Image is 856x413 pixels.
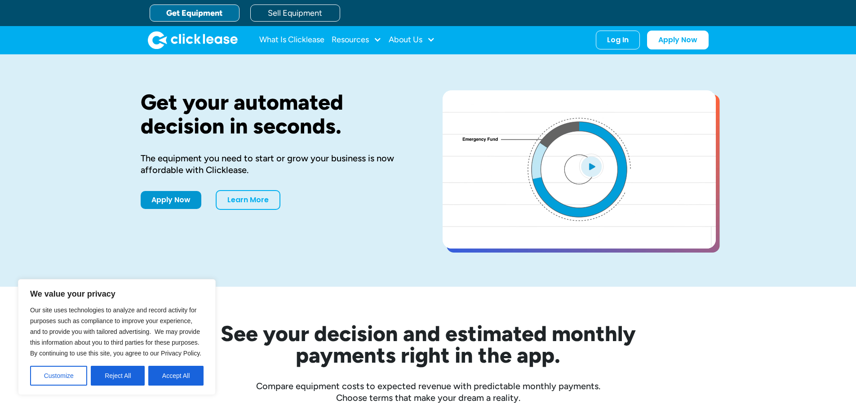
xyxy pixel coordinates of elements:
[389,31,435,49] div: About Us
[607,36,629,44] div: Log In
[259,31,324,49] a: What Is Clicklease
[443,90,716,249] a: open lightbox
[141,152,414,176] div: The equipment you need to start or grow your business is now affordable with Clicklease.
[177,323,680,366] h2: See your decision and estimated monthly payments right in the app.
[30,289,204,299] p: We value your privacy
[332,31,381,49] div: Resources
[141,90,414,138] h1: Get your automated decision in seconds.
[30,306,201,357] span: Our site uses technologies to analyze and record activity for purposes such as compliance to impr...
[141,191,201,209] a: Apply Now
[150,4,240,22] a: Get Equipment
[216,190,280,210] a: Learn More
[141,380,716,404] div: Compare equipment costs to expected revenue with predictable monthly payments. Choose terms that ...
[579,154,603,179] img: Blue play button logo on a light blue circular background
[18,279,216,395] div: We value your privacy
[91,366,145,386] button: Reject All
[647,31,709,49] a: Apply Now
[250,4,340,22] a: Sell Equipment
[148,366,204,386] button: Accept All
[30,366,87,386] button: Customize
[148,31,238,49] a: home
[148,31,238,49] img: Clicklease logo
